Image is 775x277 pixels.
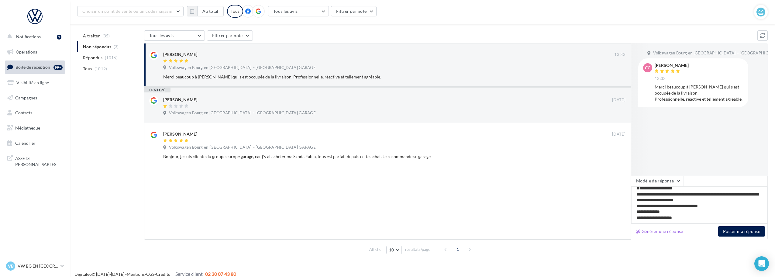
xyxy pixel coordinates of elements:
[205,271,236,277] span: 02 30 07 43 80
[163,97,197,103] div: [PERSON_NAME]
[102,33,110,38] span: (35)
[655,76,666,81] span: 13:33
[149,33,174,38] span: Tous les avis
[4,46,66,58] a: Opérations
[83,66,92,72] span: Tous
[4,152,66,170] a: ASSETS PERSONNALISABLES
[16,80,49,85] span: Visibilité en ligne
[74,272,92,277] a: Digitaleo
[169,145,316,150] span: Volkswagen Bourg en [GEOGRAPHIC_DATA] – [GEOGRAPHIC_DATA] GARAGE
[53,65,63,70] div: 99+
[369,247,383,252] span: Afficher
[634,228,686,235] button: Générer une réponse
[655,63,689,68] div: [PERSON_NAME]
[15,125,40,130] span: Médiathèque
[4,92,66,104] a: Campagnes
[163,74,586,80] div: Merci beaucoup à [PERSON_NAME] qui s est occupée de la livraison. Professionnelle, réactive et te...
[83,55,103,61] span: Répondus
[95,66,107,71] span: (1019)
[144,30,205,41] button: Tous les avis
[57,35,61,40] div: 1
[175,271,203,277] span: Service client
[15,154,63,167] span: ASSETS PERSONNALISABLES
[4,61,66,74] a: Boîte de réception99+
[4,122,66,134] a: Médiathèque
[8,263,14,269] span: VB
[83,33,100,39] span: A traiter
[105,55,118,60] span: (1016)
[169,65,316,71] span: Volkswagen Bourg en [GEOGRAPHIC_DATA] – [GEOGRAPHIC_DATA] GARAGE
[227,5,243,18] div: Tous
[15,140,36,146] span: Calendrier
[16,34,41,39] span: Notifications
[5,260,65,272] a: VB VW BG EN [GEOGRAPHIC_DATA]
[614,52,625,57] span: 13:33
[645,65,650,71] span: CC
[15,95,37,100] span: Campagnes
[612,97,625,103] span: [DATE]
[187,6,224,16] button: Au total
[386,246,402,254] button: 10
[655,84,743,102] div: Merci beaucoup à [PERSON_NAME] qui s est occupée de la livraison. Professionnelle, réactive et te...
[4,137,66,150] a: Calendrier
[754,256,769,271] div: Open Intercom Messenger
[156,272,170,277] a: Crédits
[268,6,329,16] button: Tous les avis
[169,110,316,116] span: Volkswagen Bourg en [GEOGRAPHIC_DATA] – [GEOGRAPHIC_DATA] GARAGE
[631,176,684,186] button: Modèle de réponse
[331,6,377,16] button: Filtrer par note
[4,106,66,119] a: Contacts
[163,131,197,137] div: [PERSON_NAME]
[4,76,66,89] a: Visibilité en ligne
[16,49,37,54] span: Opérations
[127,272,145,277] a: Mentions
[612,132,625,137] span: [DATE]
[163,51,197,57] div: [PERSON_NAME]
[163,154,586,160] div: Bonjour, je suis cliente du groupe europe garage, car j'y ai acheter ma Skoda Fabia, tous est par...
[144,88,170,92] div: ignoré
[4,30,64,43] button: Notifications 1
[405,247,430,252] span: résultats/page
[718,226,765,237] button: Poster ma réponse
[82,9,172,14] span: Choisir un point de vente ou un code magasin
[389,248,394,252] span: 10
[74,272,236,277] span: © [DATE]-[DATE] - - -
[453,244,463,254] span: 1
[197,6,224,16] button: Au total
[207,30,253,41] button: Filtrer par note
[273,9,298,14] span: Tous les avis
[146,272,154,277] a: CGS
[15,64,50,70] span: Boîte de réception
[18,263,58,269] p: VW BG EN [GEOGRAPHIC_DATA]
[77,6,184,16] button: Choisir un point de vente ou un code magasin
[15,110,32,115] span: Contacts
